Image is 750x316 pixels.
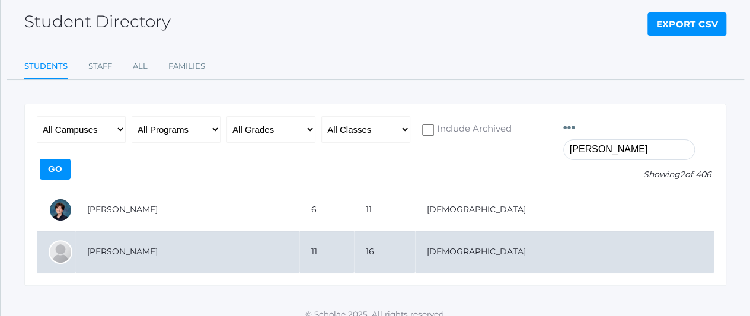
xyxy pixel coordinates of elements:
input: Filter by name [563,139,695,160]
td: 6 [299,189,354,231]
p: Showing of 406 [563,168,714,181]
div: Ellis DenHartog [49,198,72,222]
span: Include Archived [434,122,512,137]
a: Staff [88,55,112,78]
input: Go [40,159,71,180]
td: [DEMOGRAPHIC_DATA] [415,189,714,231]
td: 11 [354,189,414,231]
a: Export CSV [647,12,726,36]
td: 11 [299,231,354,273]
span: 2 [680,169,685,180]
a: Students [24,55,68,80]
a: All [133,55,148,78]
td: 16 [354,231,414,273]
input: Include Archived [422,124,434,136]
td: [DEMOGRAPHIC_DATA] [415,231,714,273]
a: Families [168,55,205,78]
h2: Student Directory [24,12,171,31]
td: [PERSON_NAME] [75,231,299,273]
td: [PERSON_NAME] [75,189,299,231]
div: Leonardo Ellis [49,240,72,264]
